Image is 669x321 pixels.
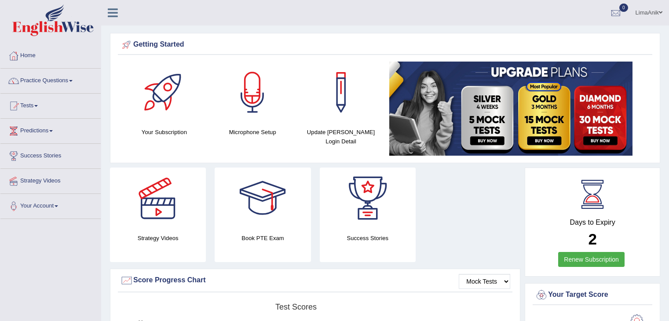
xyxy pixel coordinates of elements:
h4: Book PTE Exam [215,233,311,243]
a: Tests [0,94,101,116]
h4: Microphone Setup [213,128,292,137]
h4: Your Subscription [124,128,204,137]
h4: Strategy Videos [110,233,206,243]
b: 2 [588,230,596,248]
div: Your Target Score [535,288,650,302]
span: 0 [619,4,628,12]
tspan: Test scores [275,303,317,311]
h4: Days to Expiry [535,219,650,226]
img: small5.jpg [389,62,632,156]
div: Score Progress Chart [120,274,510,287]
a: Success Stories [0,144,101,166]
a: Strategy Videos [0,169,101,191]
a: Home [0,44,101,66]
div: Getting Started [120,38,650,51]
a: Practice Questions [0,69,101,91]
h4: Success Stories [320,233,416,243]
a: Predictions [0,119,101,141]
h4: Update [PERSON_NAME] Login Detail [301,128,381,146]
a: Renew Subscription [558,252,625,267]
a: Your Account [0,194,101,216]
